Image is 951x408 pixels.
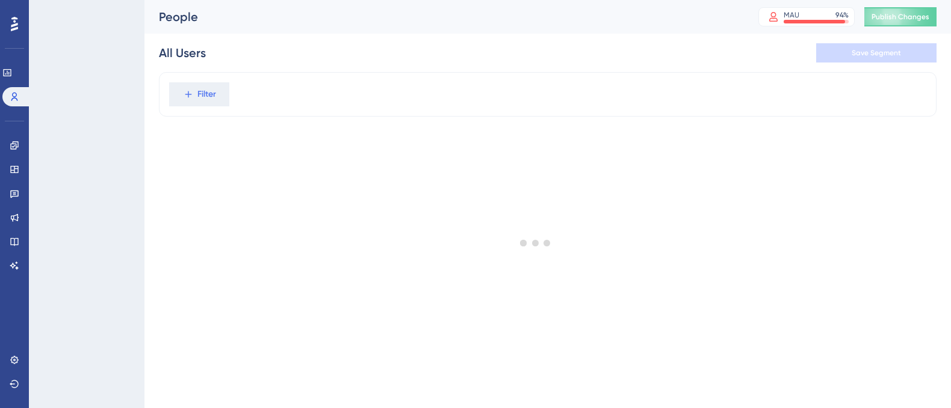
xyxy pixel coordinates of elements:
div: 94 % [835,10,849,20]
button: Save Segment [816,43,937,62]
button: Publish Changes [864,7,937,26]
span: Save Segment [852,48,901,58]
span: Publish Changes [872,12,929,22]
div: MAU [784,10,799,20]
div: People [159,8,728,25]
